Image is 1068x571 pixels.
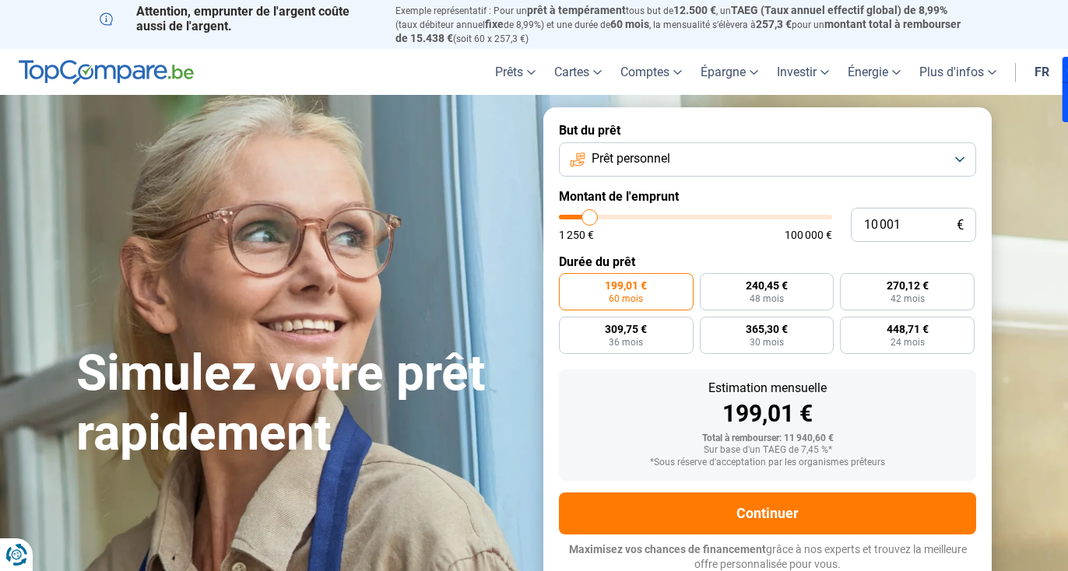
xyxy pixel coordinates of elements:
[559,229,594,240] span: 1 250 €
[605,280,647,291] span: 199,01 €
[559,254,976,269] label: Durée du prêt
[571,402,964,426] div: 199,01 €
[611,49,691,95] a: Comptes
[746,324,788,335] span: 365,30 €
[891,294,925,303] span: 42 mois
[76,344,525,464] h1: Simulez votre prêt rapidement
[395,18,961,44] span: montant total à rembourser de 15.438 €
[1025,49,1059,95] a: fr
[100,4,377,33] p: Attention, emprunter de l'argent coûte aussi de l'argent.
[957,219,964,232] span: €
[887,280,929,291] span: 270,12 €
[19,60,194,85] img: TopCompare
[610,18,649,30] span: 60 mois
[571,457,964,468] div: *Sous réserve d'acceptation par les organismes prêteurs
[731,4,947,16] span: TAEG (Taux annuel effectif global) de 8,99%
[571,433,964,444] div: Total à rembourser: 11 940,60 €
[605,324,647,335] span: 309,75 €
[891,338,925,347] span: 24 mois
[569,543,766,555] span: Maximisez vos chances de financement
[768,49,838,95] a: Investir
[910,49,1006,95] a: Plus d'infos
[485,18,504,30] span: fixe
[592,150,670,167] span: Prêt personnel
[691,49,768,95] a: Épargne
[673,4,716,16] span: 12.500 €
[756,18,792,30] span: 257,3 €
[486,49,545,95] a: Prêts
[527,4,626,16] span: prêt à tempérament
[545,49,611,95] a: Cartes
[395,4,968,45] p: Exemple représentatif : Pour un tous but de , un (taux débiteur annuel de 8,99%) et une durée de ...
[609,294,643,303] span: 60 mois
[750,294,784,303] span: 48 mois
[887,324,929,335] span: 448,71 €
[746,280,788,291] span: 240,45 €
[559,142,976,177] button: Prêt personnel
[785,229,832,240] span: 100 000 €
[559,123,976,138] label: But du prêt
[559,492,976,534] button: Continuer
[838,49,910,95] a: Énergie
[571,382,964,394] div: Estimation mensuelle
[571,445,964,456] div: Sur base d'un TAEG de 7,45 %*
[750,338,784,347] span: 30 mois
[609,338,643,347] span: 36 mois
[559,189,976,204] label: Montant de l'emprunt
